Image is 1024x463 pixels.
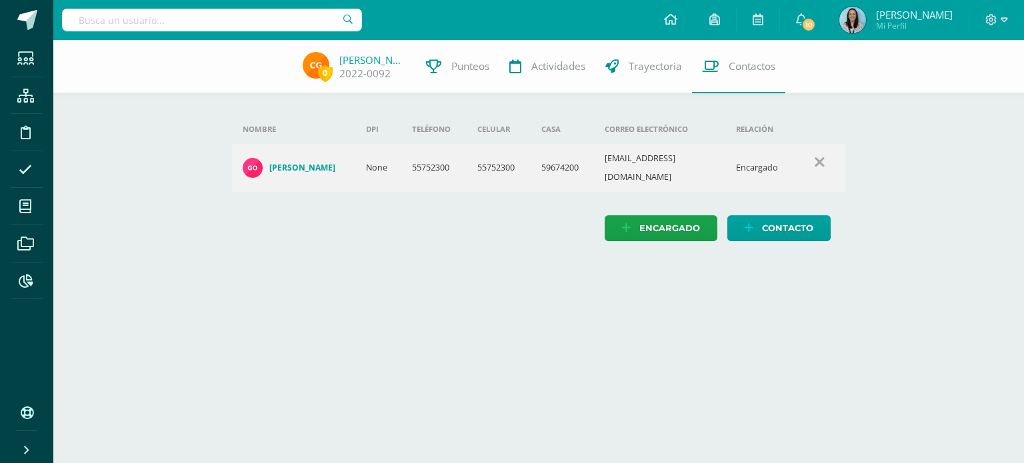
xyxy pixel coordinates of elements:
a: 2022-0092 [339,67,391,81]
td: Encargado [725,144,794,192]
input: Busca un usuario... [62,9,362,31]
td: 59674200 [531,144,594,192]
a: Contacto [727,215,831,241]
span: [PERSON_NAME] [876,8,953,21]
th: Celular [467,115,530,144]
img: c2e014333d800806d769e5b90a4752de.png [303,52,329,79]
a: Encargado [605,215,717,241]
th: Correo electrónico [594,115,725,144]
span: Punteos [451,59,489,73]
h4: [PERSON_NAME] [269,163,335,173]
img: 5a6f75ce900a0f7ea551130e923f78ee.png [839,7,866,33]
span: 10 [801,17,816,32]
a: Actividades [499,40,595,93]
th: Teléfono [401,115,467,144]
th: Casa [531,115,594,144]
td: 55752300 [467,144,530,192]
td: [EMAIL_ADDRESS][DOMAIN_NAME] [594,144,725,192]
span: 0 [318,65,333,81]
span: Actividades [531,59,585,73]
th: Nombre [232,115,356,144]
td: 55752300 [401,144,467,192]
span: Contacto [762,216,813,240]
a: Trayectoria [595,40,692,93]
a: [PERSON_NAME] [243,158,345,178]
th: Relación [725,115,794,144]
span: Trayectoria [629,59,682,73]
span: Contactos [729,59,775,73]
span: Mi Perfil [876,20,953,31]
a: [PERSON_NAME] [339,53,406,67]
span: Encargado [639,216,700,240]
a: Contactos [692,40,785,93]
img: 2969e896d9df6afde6c1c413ef500b65.png [243,158,263,178]
a: Punteos [416,40,499,93]
td: None [355,144,401,192]
th: DPI [355,115,401,144]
